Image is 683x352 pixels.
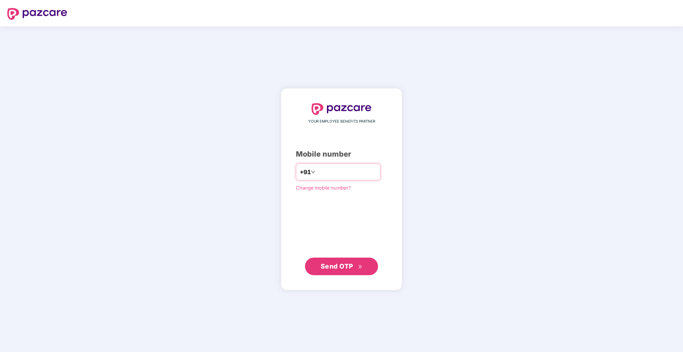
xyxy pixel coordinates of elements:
[311,170,315,174] span: down
[296,185,351,191] a: Change mobile number?
[321,262,353,270] span: Send OTP
[358,265,363,269] span: double-right
[7,8,67,20] img: logo
[296,149,387,160] div: Mobile number
[308,119,375,124] span: YOUR EMPLOYEE BENEFITS PARTNER
[300,168,311,177] span: +91
[312,103,371,115] img: logo
[305,258,378,275] button: Send OTPdouble-right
